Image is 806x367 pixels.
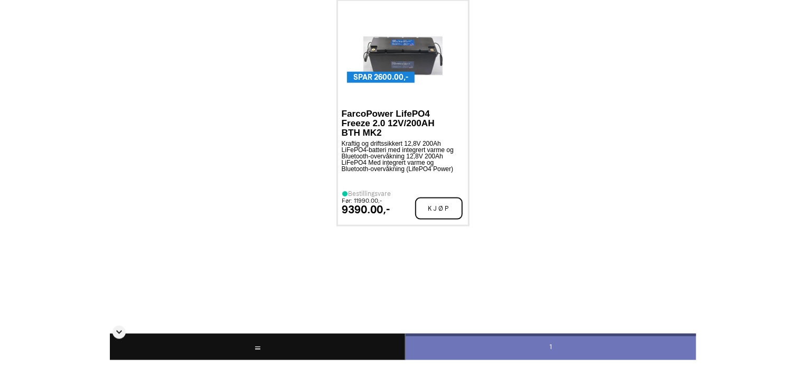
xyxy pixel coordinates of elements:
p: Kraftig og driftssikkert 12,8V 200Ah LiFePO4-batteri med integrert varme og Bluetooth-overvåkning... [342,140,455,191]
img: fp12200bth2-12_200_1.webp [363,16,443,96]
div: 9390.00,- [342,204,391,215]
p: FarcoPower LifePO4 Freeze 2.0 12V/200AH BTH MK2 [342,109,455,138]
div: Bestillingsvare [342,191,391,197]
span: SPAR 2600.00,- [353,72,408,83]
div: 1 [405,334,697,360]
span: Kjøp [415,197,463,220]
div: Skjul sidetall [113,326,126,339]
small: Før: 11990.00,- [342,197,382,204]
